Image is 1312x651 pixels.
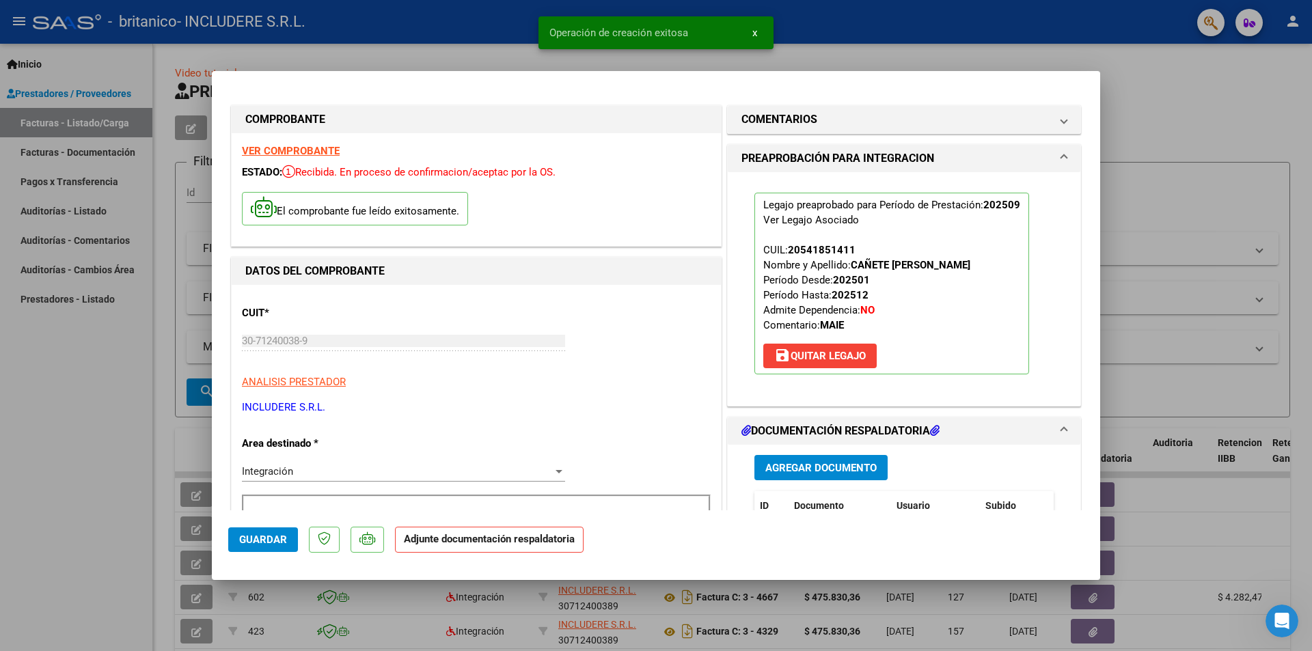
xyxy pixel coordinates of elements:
[763,244,970,331] span: CUIL: Nombre y Apellido: Período Desde: Período Hasta: Admite Dependencia:
[242,376,346,388] span: ANALISIS PRESTADOR
[774,350,866,362] span: Quitar Legajo
[820,319,844,331] strong: MAIE
[789,491,891,521] datatable-header-cell: Documento
[891,491,980,521] datatable-header-cell: Usuario
[763,319,844,331] span: Comentario:
[754,491,789,521] datatable-header-cell: ID
[763,212,859,227] div: Ver Legajo Asociado
[1266,605,1298,637] iframe: Intercom live chat
[228,527,298,552] button: Guardar
[860,304,875,316] strong: NO
[242,436,383,452] p: Area destinado *
[741,423,940,439] h1: DOCUMENTACIÓN RESPALDATORIA
[980,491,1048,521] datatable-header-cell: Subido
[728,145,1080,172] mat-expansion-panel-header: PREAPROBACIÓN PARA INTEGRACION
[832,289,869,301] strong: 202512
[741,20,768,45] button: x
[897,500,930,511] span: Usuario
[728,172,1080,406] div: PREAPROBACIÓN PARA INTEGRACION
[985,500,1016,511] span: Subido
[242,166,282,178] span: ESTADO:
[851,259,970,271] strong: CAÑETE [PERSON_NAME]
[549,26,688,40] span: Operación de creación exitosa
[242,305,383,321] p: CUIT
[763,344,877,368] button: Quitar Legajo
[741,150,934,167] h1: PREAPROBACIÓN PARA INTEGRACION
[728,106,1080,133] mat-expansion-panel-header: COMENTARIOS
[242,192,468,225] p: El comprobante fue leído exitosamente.
[794,500,844,511] span: Documento
[282,166,556,178] span: Recibida. En proceso de confirmacion/aceptac por la OS.
[1048,491,1117,521] datatable-header-cell: Acción
[239,534,287,546] span: Guardar
[245,264,385,277] strong: DATOS DEL COMPROBANTE
[245,113,325,126] strong: COMPROBANTE
[754,193,1029,374] p: Legajo preaprobado para Período de Prestación:
[242,465,293,477] span: Integración
[728,417,1080,445] mat-expansion-panel-header: DOCUMENTACIÓN RESPALDATORIA
[983,199,1020,211] strong: 202509
[242,145,340,157] a: VER COMPROBANTE
[765,462,877,474] span: Agregar Documento
[242,400,711,415] p: INCLUDERE S.R.L.
[404,533,575,545] strong: Adjunte documentación respaldatoria
[774,347,791,363] mat-icon: save
[752,27,757,39] span: x
[833,274,870,286] strong: 202501
[741,111,817,128] h1: COMENTARIOS
[788,243,856,258] div: 20541851411
[760,500,769,511] span: ID
[754,455,888,480] button: Agregar Documento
